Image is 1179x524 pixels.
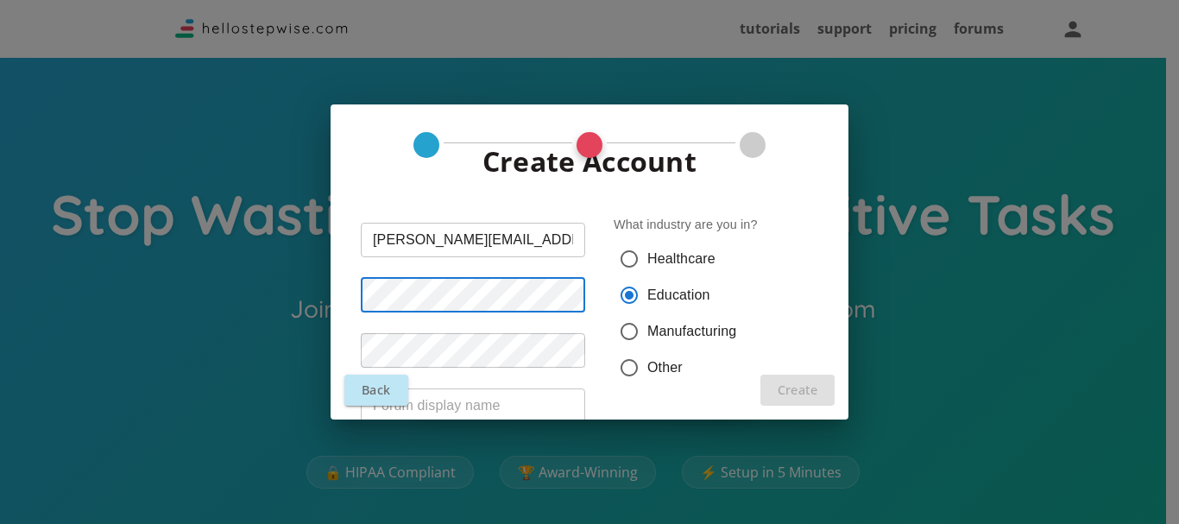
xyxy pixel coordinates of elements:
span: Other [647,357,683,378]
span: Manufacturing [647,321,736,342]
input: Enter your email [361,223,585,257]
span: Education [647,285,710,306]
input: Forum display name [361,388,585,423]
legend: What industry are you in? [614,216,758,234]
span: Healthcare [647,249,716,269]
p: Create Account [482,141,697,184]
button: Back [344,375,408,405]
